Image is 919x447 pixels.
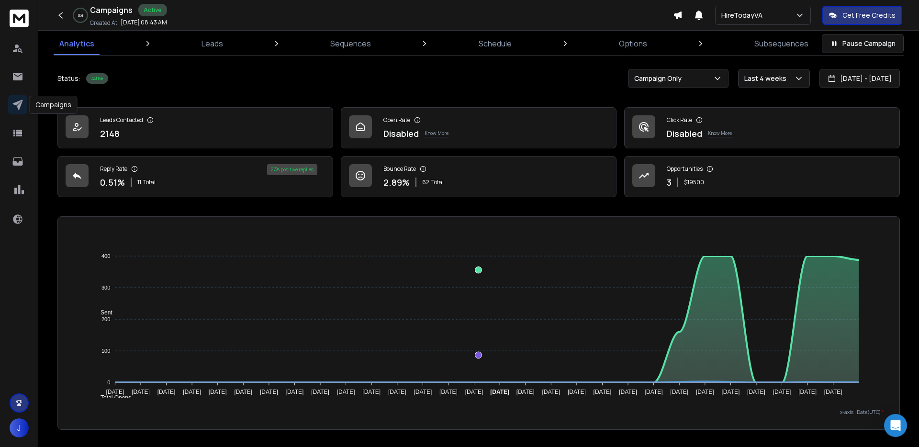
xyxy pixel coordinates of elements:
[330,38,371,49] p: Sequences
[57,74,80,83] p: Status:
[132,389,150,395] tspan: [DATE]
[383,176,410,189] p: 2.89 %
[383,127,419,140] p: Disabled
[267,164,317,175] div: 27 % positive replies
[667,127,702,140] p: Disabled
[73,409,884,416] p: x-axis : Date(UTC)
[619,389,637,395] tspan: [DATE]
[90,19,119,27] p: Created At:
[747,389,765,395] tspan: [DATE]
[383,165,416,173] p: Bounce Rate
[667,165,703,173] p: Opportunities
[749,32,814,55] a: Subsequences
[799,389,817,395] tspan: [DATE]
[542,389,560,395] tspan: [DATE]
[57,156,333,197] a: Reply Rate0.51%11Total27% positive replies
[311,389,329,395] tspan: [DATE]
[101,285,110,291] tspan: 300
[101,348,110,354] tspan: 100
[54,32,100,55] a: Analytics
[106,389,124,395] tspan: [DATE]
[842,11,896,20] p: Get Free Credits
[78,12,83,18] p: 0 %
[29,96,78,114] div: Campaigns
[100,176,125,189] p: 0.51 %
[754,38,808,49] p: Subsequences
[341,107,616,148] a: Open RateDisabledKnow More
[619,38,647,49] p: Options
[138,4,167,16] div: Active
[59,38,94,49] p: Analytics
[10,418,29,437] button: J
[414,389,432,395] tspan: [DATE]
[337,389,355,395] tspan: [DATE]
[93,309,112,316] span: Sent
[684,179,704,186] p: $ 19500
[722,389,740,395] tspan: [DATE]
[708,130,732,137] p: Know More
[613,32,653,55] a: Options
[100,165,127,173] p: Reply Rate
[93,394,131,401] span: Total Opens
[667,116,692,124] p: Click Rate
[157,389,176,395] tspan: [DATE]
[473,32,517,55] a: Schedule
[422,179,429,186] span: 62
[183,389,202,395] tspan: [DATE]
[286,389,304,395] tspan: [DATE]
[884,414,907,437] div: Open Intercom Messenger
[491,389,510,395] tspan: [DATE]
[196,32,229,55] a: Leads
[235,389,253,395] tspan: [DATE]
[57,107,333,148] a: Leads Contacted2148
[209,389,227,395] tspan: [DATE]
[202,38,223,49] p: Leads
[594,389,612,395] tspan: [DATE]
[425,130,448,137] p: Know More
[260,389,278,395] tspan: [DATE]
[90,4,133,16] h1: Campaigns
[744,74,790,83] p: Last 4 weeks
[101,253,110,259] tspan: 400
[341,156,616,197] a: Bounce Rate2.89%62Total
[479,38,512,49] p: Schedule
[667,176,672,189] p: 3
[86,73,108,84] div: Active
[773,389,791,395] tspan: [DATE]
[383,116,410,124] p: Open Rate
[108,380,111,385] tspan: 0
[819,69,900,88] button: [DATE] - [DATE]
[671,389,689,395] tspan: [DATE]
[431,179,444,186] span: Total
[363,389,381,395] tspan: [DATE]
[325,32,377,55] a: Sequences
[101,316,110,322] tspan: 200
[824,389,842,395] tspan: [DATE]
[439,389,458,395] tspan: [DATE]
[645,389,663,395] tspan: [DATE]
[465,389,483,395] tspan: [DATE]
[137,179,141,186] span: 11
[822,6,902,25] button: Get Free Credits
[100,127,120,140] p: 2148
[696,389,714,395] tspan: [DATE]
[634,74,685,83] p: Campaign Only
[822,34,904,53] button: Pause Campaign
[121,19,167,26] p: [DATE] 08:43 AM
[516,389,535,395] tspan: [DATE]
[568,389,586,395] tspan: [DATE]
[624,107,900,148] a: Click RateDisabledKnow More
[100,116,143,124] p: Leads Contacted
[388,389,406,395] tspan: [DATE]
[624,156,900,197] a: Opportunities3$19500
[721,11,766,20] p: HireTodayVA
[143,179,156,186] span: Total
